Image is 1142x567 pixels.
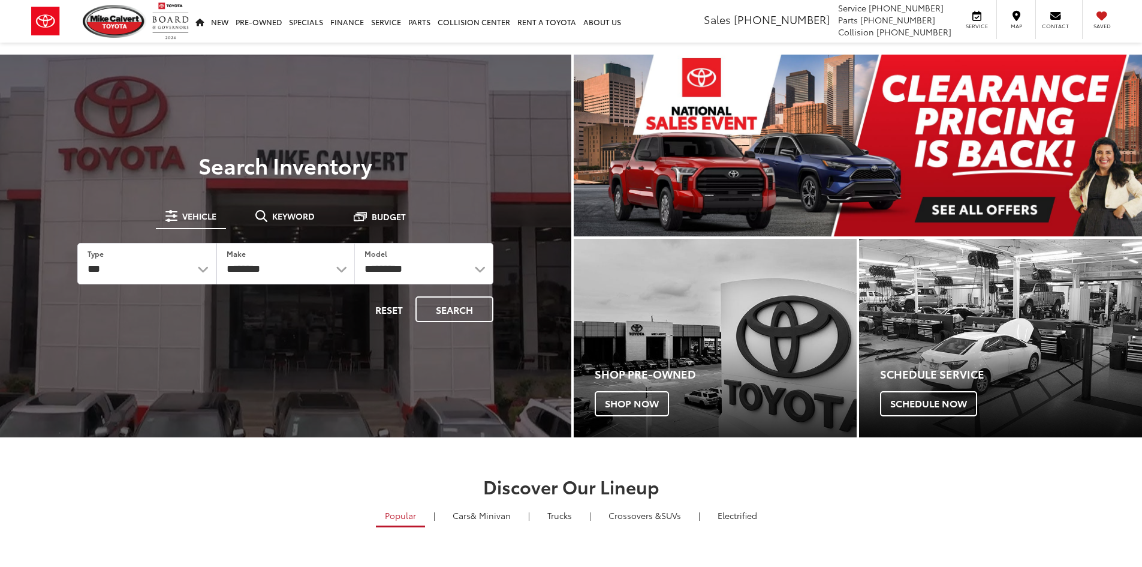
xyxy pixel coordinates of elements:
[364,248,387,259] label: Model
[83,5,146,38] img: Mike Calvert Toyota
[376,505,425,527] a: Popular
[365,296,413,322] button: Reset
[88,248,104,259] label: Type
[880,391,977,416] span: Schedule Now
[838,26,874,38] span: Collision
[963,22,990,30] span: Service
[595,391,669,416] span: Shop Now
[586,509,594,521] li: |
[525,509,533,521] li: |
[1042,22,1069,30] span: Contact
[695,509,703,521] li: |
[1003,22,1029,30] span: Map
[838,14,858,26] span: Parts
[182,212,216,220] span: Vehicle
[838,2,866,14] span: Service
[880,368,1142,380] h4: Schedule Service
[430,509,438,521] li: |
[709,505,766,526] a: Electrified
[372,212,406,221] span: Budget
[860,14,935,26] span: [PHONE_NUMBER]
[227,248,246,259] label: Make
[538,505,581,526] a: Trucks
[859,239,1142,437] a: Schedule Service Schedule Now
[704,11,731,27] span: Sales
[471,509,511,521] span: & Minivan
[869,2,944,14] span: [PHONE_NUMBER]
[149,476,994,496] h2: Discover Our Lineup
[272,212,315,220] span: Keyword
[608,509,661,521] span: Crossovers &
[574,239,857,437] div: Toyota
[876,26,951,38] span: [PHONE_NUMBER]
[859,239,1142,437] div: Toyota
[1089,22,1115,30] span: Saved
[574,239,857,437] a: Shop Pre-Owned Shop Now
[595,368,857,380] h4: Shop Pre-Owned
[444,505,520,526] a: Cars
[415,296,493,322] button: Search
[734,11,830,27] span: [PHONE_NUMBER]
[599,505,690,526] a: SUVs
[50,153,521,177] h3: Search Inventory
